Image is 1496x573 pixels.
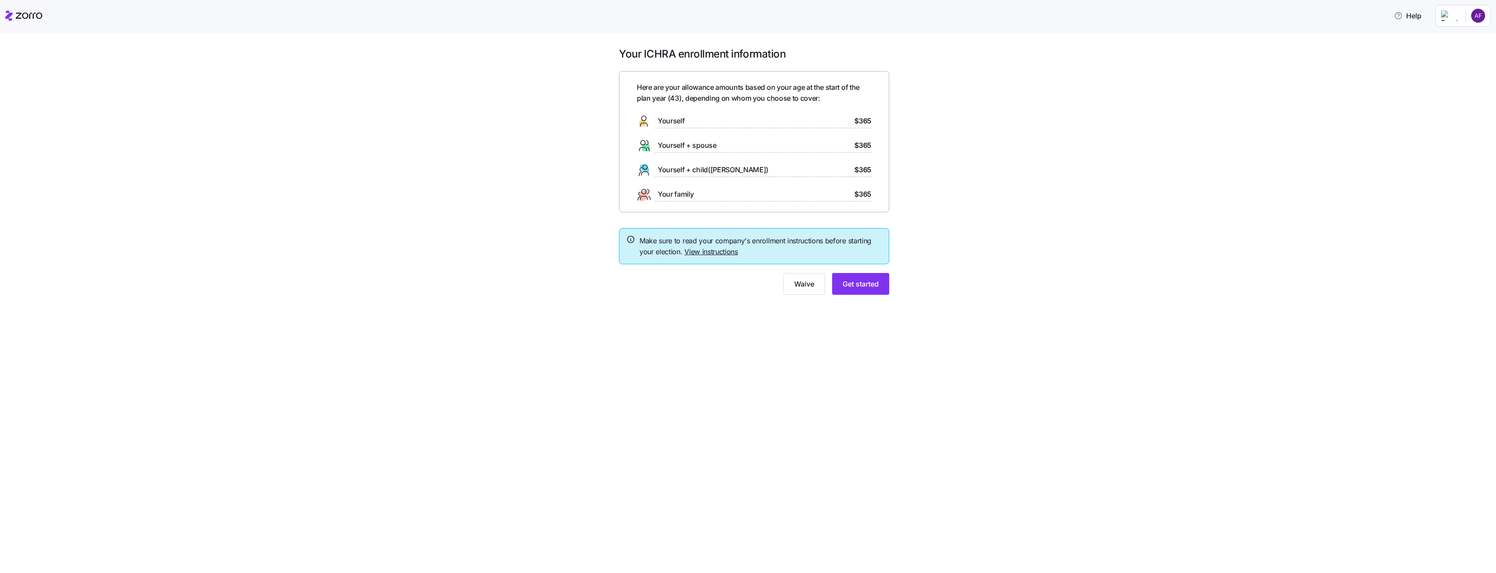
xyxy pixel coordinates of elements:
span: $365 [854,116,871,126]
span: Yourself [658,116,684,126]
span: Make sure to read your company's enrollment instructions before starting your election. [639,235,882,257]
span: Your family [658,189,694,200]
span: Yourself + child([PERSON_NAME]) [658,164,768,175]
img: Employer logo [1441,10,1459,21]
span: $365 [854,164,871,175]
span: $365 [854,140,871,151]
button: Help [1387,7,1428,24]
span: Here are your allowance amounts based on your age at the start of the plan year ( 43 ), depending... [637,82,871,104]
img: 4aaff463fd69d21550115be18f7d9c25 [1471,9,1485,23]
a: View instructions [684,247,738,256]
span: Waive [794,279,814,289]
span: Get started [843,279,879,289]
button: Get started [832,273,889,295]
h1: Your ICHRA enrollment information [619,47,889,61]
button: Waive [783,273,825,295]
span: Yourself + spouse [658,140,717,151]
span: Help [1394,10,1421,21]
span: $365 [854,189,871,200]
